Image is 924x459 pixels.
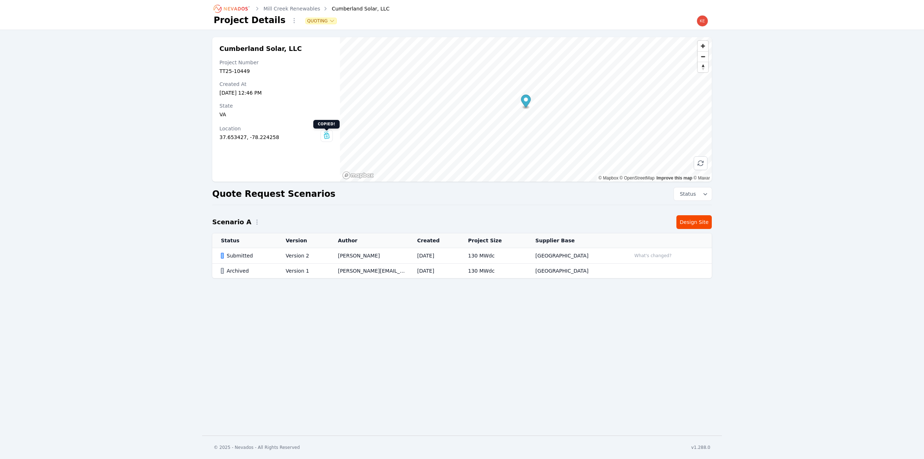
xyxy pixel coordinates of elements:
[698,62,708,72] button: Reset bearing to north
[329,233,409,248] th: Author
[219,44,333,53] h2: Cumberland Solar, LLC
[313,120,339,129] span: Copied!
[620,176,655,181] a: OpenStreetMap
[277,264,330,278] td: Version 1
[214,445,300,450] div: © 2025 - Nevados - All Rights Reserved
[698,41,708,51] button: Zoom in
[322,5,389,12] div: Cumberland Solar, LLC
[521,95,531,109] div: Map marker
[527,248,622,264] td: [GEOGRAPHIC_DATA]
[277,233,330,248] th: Version
[674,187,712,200] button: Status
[219,102,333,109] div: State
[329,248,409,264] td: [PERSON_NAME]
[219,59,333,66] div: Project Number
[698,51,708,62] button: Zoom out
[329,264,409,278] td: [PERSON_NAME][EMAIL_ADDRESS][PERSON_NAME][DOMAIN_NAME]
[693,176,710,181] a: Maxar
[409,233,459,248] th: Created
[409,248,459,264] td: [DATE]
[631,252,675,260] button: What's changed?
[698,52,708,62] span: Zoom out
[657,176,692,181] a: Improve this map
[212,233,277,248] th: Status
[459,264,527,278] td: 130 MWdc
[527,264,622,278] td: [GEOGRAPHIC_DATA]
[214,3,389,14] nav: Breadcrumb
[212,264,712,278] tr: ArchivedVersion 1[PERSON_NAME][EMAIL_ADDRESS][PERSON_NAME][DOMAIN_NAME][DATE]130 MWdc[GEOGRAPHIC_...
[221,267,274,274] div: Archived
[221,252,274,259] div: Submitted
[677,190,696,198] span: Status
[219,134,321,141] div: 37.653427, -78.224258
[459,233,527,248] th: Project Size
[697,15,708,27] img: kevin.west@nevados.solar
[219,111,333,118] div: VA
[219,81,333,88] div: Created At
[527,233,622,248] th: Supplier Base
[306,18,336,24] button: Quoting
[263,5,320,12] a: Mill Creek Renewables
[691,445,710,450] div: v1.288.0
[219,125,321,132] div: Location
[219,68,333,75] div: TT25-10449
[340,37,712,182] canvas: Map
[459,248,527,264] td: 130 MWdc
[676,215,712,229] a: Design Site
[212,188,335,200] h2: Quote Request Scenarios
[342,171,374,179] a: Mapbox homepage
[321,130,332,142] button: Copied!
[277,248,330,264] td: Version 2
[219,89,333,96] div: [DATE] 12:46 PM
[598,176,618,181] a: Mapbox
[409,264,459,278] td: [DATE]
[212,217,251,227] h2: Scenario A
[214,14,286,26] h1: Project Details
[212,248,712,264] tr: SubmittedVersion 2[PERSON_NAME][DATE]130 MWdc[GEOGRAPHIC_DATA]What's changed?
